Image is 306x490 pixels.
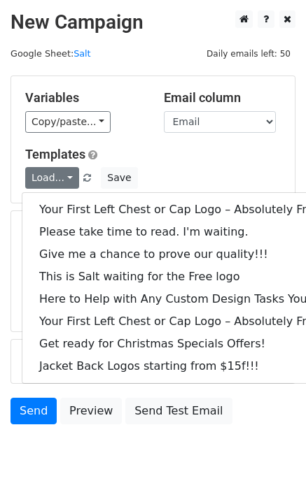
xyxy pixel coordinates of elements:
[11,398,57,424] a: Send
[164,90,281,106] h5: Email column
[125,398,232,424] a: Send Test Email
[74,48,90,59] a: Salt
[11,48,91,59] small: Google Sheet:
[60,398,122,424] a: Preview
[11,10,295,34] h2: New Campaign
[25,111,111,133] a: Copy/paste...
[25,167,79,189] a: Load...
[202,48,295,59] a: Daily emails left: 50
[236,423,306,490] iframe: Chat Widget
[25,90,143,106] h5: Variables
[25,147,85,161] a: Templates
[101,167,137,189] button: Save
[202,46,295,62] span: Daily emails left: 50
